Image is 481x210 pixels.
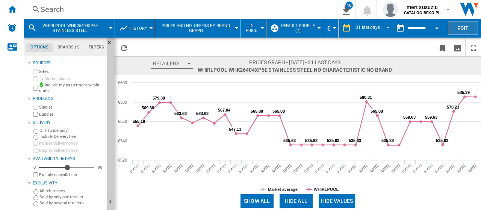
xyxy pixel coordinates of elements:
tspan: 535.63 [349,138,361,143]
tspan: 580.31 [360,95,372,100]
input: Include my assortment within stats [33,83,38,93]
tspan: 559.63 [403,115,416,119]
tspan: 565.88 [272,109,285,113]
button: Maximize [466,39,481,56]
tspan: [DATE] [413,163,423,174]
button: Hide all [280,194,313,208]
div: 0 [32,165,38,170]
tspan: [DATE] [391,163,401,174]
tspan: [DATE] [195,163,205,174]
div: Sources [33,60,104,66]
tspan: [DATE] [402,163,412,174]
img: profile.jpg [383,2,398,17]
tspan: [DATE] [130,163,140,174]
div: Exclusivity [33,180,104,186]
input: Sold by only one retailer [33,195,38,200]
tspan: [DATE] [227,163,237,174]
button: WHIRLPOOL WHK26404XP5E STAINLESS STEEL [40,19,108,38]
tspan: [DATE] [347,163,357,174]
label: Sites [39,69,104,74]
button: Bookmark this report [435,39,450,56]
tspan: 535.63 [305,138,318,143]
button: Default profile (7) [280,19,319,38]
button: Download as image [450,39,465,56]
tspan: [DATE] [162,163,172,174]
md-slider: Availability [39,164,94,171]
md-menu: Currency [323,19,339,38]
input: Display delivery price [33,172,38,177]
tspan: [DATE] [424,163,434,174]
tspan: [DATE] [141,163,151,174]
tspan: 535.63 [283,138,296,143]
label: Singles [39,104,104,110]
input: All references [33,189,38,194]
label: Display delivery price [39,148,104,153]
tspan: [DATE] [271,163,281,174]
div: 31 last days [355,25,380,30]
input: OFF (price only) [33,129,38,134]
span: WHIRLPOOL WHK26404XP5E STAINLESS STEEL [40,23,100,33]
tspan: [DATE] [315,163,325,174]
tspan: [DATE] [369,163,379,174]
md-tab-item: Filters [84,43,109,52]
button: € [327,19,334,38]
tspan: 535.38 [381,138,394,143]
tspan: [DATE] [456,163,466,174]
b: CATALOG BEKO PL [404,11,440,15]
label: Exclude unavailables [39,172,104,178]
img: mysite-bg-18x18.png [39,82,44,87]
tspan: [DATE] [206,163,216,174]
button: Prices and No. offers by brand graph [159,19,236,38]
tspan: 563.63 [196,111,209,116]
div: 10 [345,2,353,9]
md-select: REPORTS.WIZARD.STEPS.REPORT.STEPS.REPORT_OPTIONS.PERIOD: 31 last days [355,22,393,35]
tspan: 535.63 [327,138,339,143]
tspan: 565.88 [251,109,263,113]
img: alerts-logo.svg [8,23,17,32]
label: Include my assortment within stats [39,82,104,94]
input: Marketplaces [33,76,38,81]
button: Show all [240,194,274,208]
tspan: [DATE] [260,163,270,174]
tspan: 563.63 [174,111,187,116]
tspan: 567.04 [218,108,231,112]
input: Sites [33,69,38,74]
input: Include delivery price [33,141,38,146]
tspan: [DATE] [184,163,194,174]
tspan: [DATE] [358,163,368,174]
tspan: 555.18 [133,119,145,124]
tspan: [DATE] [173,163,183,174]
div: Availability 46 Days [33,156,104,162]
span: History [130,26,147,31]
div: Products [33,96,104,102]
tspan: €540 [118,139,127,143]
tspan: 565.88 [371,109,383,113]
div: In price [244,19,262,38]
label: Include delivery price [39,141,104,146]
button: Retailers [151,59,193,69]
tspan: 585.39 [457,90,470,95]
input: Sold by several retailers [33,201,38,206]
label: All references [39,188,104,194]
tspan: 579.38 [153,96,165,100]
tspan: [DATE] [467,163,477,174]
tspan: [DATE] [282,163,292,174]
md-tab-item: Brands (*) [53,43,84,52]
button: Hide [107,38,116,51]
button: History [130,19,151,38]
span: Default profile (7) [280,23,315,33]
tspan: 547.13 [229,127,241,131]
div: History [119,19,151,38]
tspan: [DATE] [304,163,314,174]
span: € [327,24,331,32]
button: Reload [116,39,132,56]
tspan: 569.38 [142,106,154,110]
tspan: [DATE] [325,163,336,174]
input: Include Delivery Fee [33,135,38,140]
tspan: €520 [118,158,127,162]
md-tab-item: Options [26,43,53,52]
input: Bundles [33,112,38,117]
tspan: 559.63 [425,115,437,119]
